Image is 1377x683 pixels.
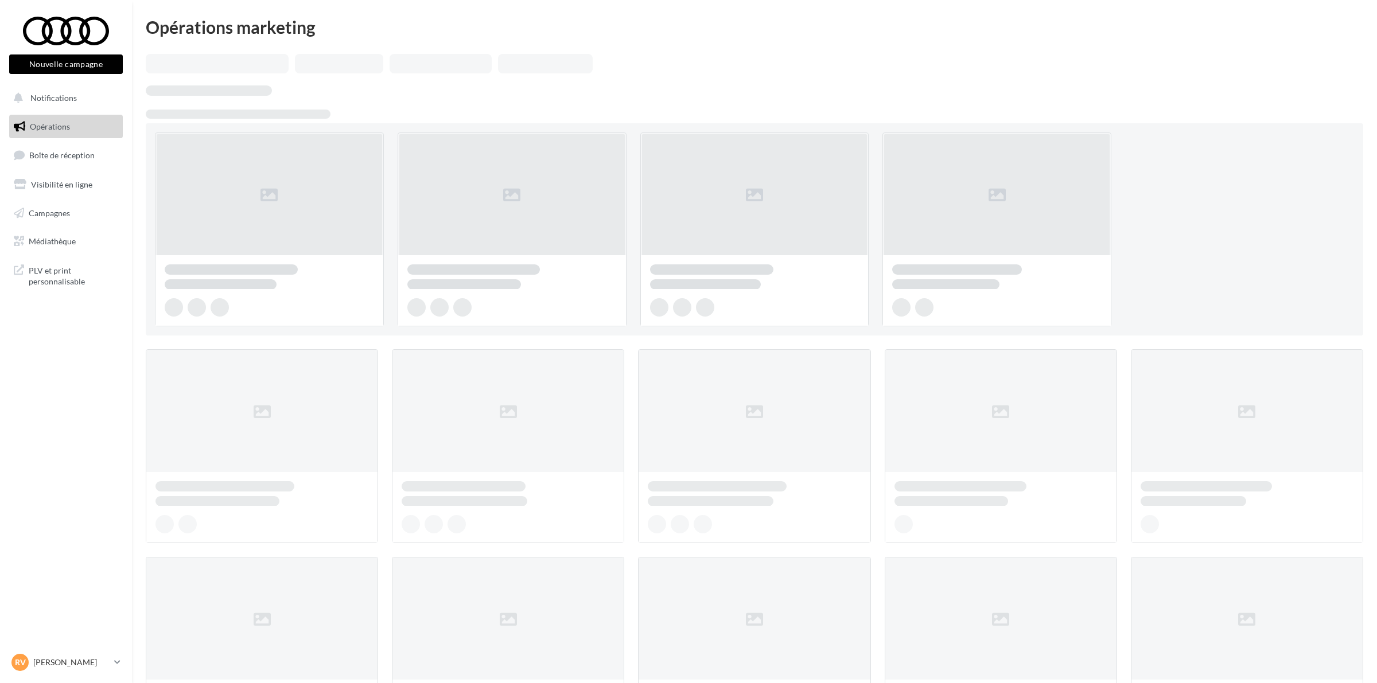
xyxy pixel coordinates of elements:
[7,201,125,225] a: Campagnes
[30,122,70,131] span: Opérations
[146,18,1363,36] div: Opérations marketing
[7,86,120,110] button: Notifications
[30,93,77,103] span: Notifications
[7,115,125,139] a: Opérations
[29,208,70,217] span: Campagnes
[9,651,123,673] a: RV [PERSON_NAME]
[29,236,76,246] span: Médiathèque
[29,150,95,160] span: Boîte de réception
[31,179,92,189] span: Visibilité en ligne
[7,173,125,197] a: Visibilité en ligne
[7,143,125,167] a: Boîte de réception
[7,229,125,253] a: Médiathèque
[15,657,26,668] span: RV
[9,54,123,74] button: Nouvelle campagne
[7,258,125,292] a: PLV et print personnalisable
[33,657,110,668] p: [PERSON_NAME]
[29,263,118,287] span: PLV et print personnalisable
